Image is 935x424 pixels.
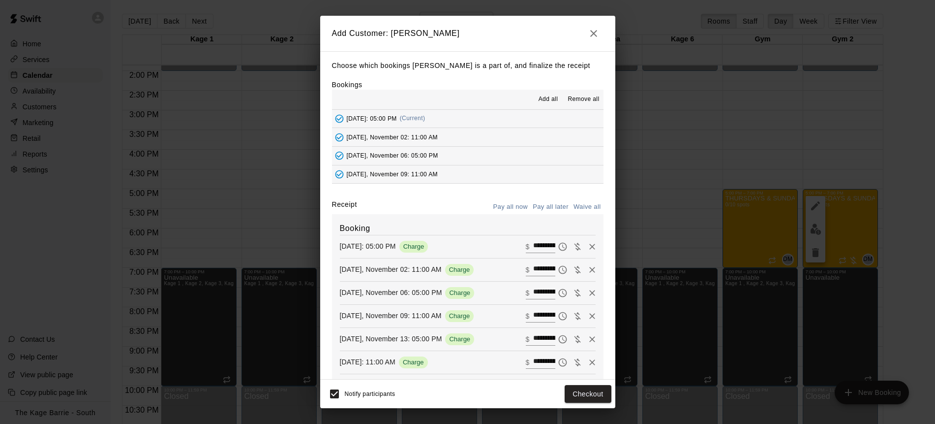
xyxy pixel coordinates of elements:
p: $ [526,288,530,298]
button: Added - Collect Payment[DATE], November 02: 11:00 AM [332,128,603,146]
button: Remove [585,355,600,370]
span: Waive payment [570,265,585,273]
span: Notify participants [345,391,395,397]
span: Pay later [555,358,570,366]
button: Added - Collect Payment [332,130,347,145]
button: Waive all [571,199,603,215]
span: Pay later [555,334,570,343]
span: Add all [539,95,558,104]
span: Charge [445,335,474,343]
p: [DATE]: 11:00 AM [340,357,395,367]
p: $ [526,334,530,344]
p: $ [526,242,530,252]
label: Receipt [332,199,357,215]
p: Choose which bookings [PERSON_NAME] is a part of, and finalize the receipt [332,60,603,72]
button: Remove [585,286,600,300]
span: [DATE]: 05:00 PM [347,115,397,122]
span: [DATE], November 06: 05:00 PM [347,152,438,159]
span: Remove all [568,95,599,104]
span: [DATE], November 09: 11:00 AM [347,170,438,177]
span: Pay later [555,311,570,320]
span: Pay later [555,242,570,250]
span: Pay later [555,288,570,296]
p: $ [526,358,530,367]
span: Waive payment [570,242,585,250]
span: Charge [399,359,428,366]
button: Added - Collect Payment[DATE]: 05:00 PM(Current) [332,110,603,128]
button: Added - Collect Payment[DATE], November 06: 05:00 PM [332,147,603,165]
button: Remove [585,332,600,347]
span: Charge [445,266,474,273]
h2: Add Customer: [PERSON_NAME] [320,16,615,51]
button: Remove [585,309,600,324]
p: [DATE], November 06: 05:00 PM [340,288,442,297]
button: Added - Collect Payment [332,111,347,126]
button: Remove [585,262,600,277]
span: Waive payment [570,358,585,366]
span: Waive payment [570,288,585,296]
button: Pay all now [491,199,531,215]
h6: Booking [340,222,596,235]
p: $ [526,311,530,321]
button: Add all [532,92,564,107]
button: Remove [585,378,600,393]
button: Added - Collect Payment [332,167,347,182]
button: Added - Collect Payment[DATE], November 09: 11:00 AM [332,165,603,184]
p: [DATE], November 02: 11:00 AM [340,264,442,274]
span: Waive payment [570,334,585,343]
span: [DATE], November 02: 11:00 AM [347,133,438,140]
button: Remove [585,239,600,254]
button: Checkout [565,385,611,403]
span: (Current) [400,115,425,122]
button: Added - Collect Payment [332,148,347,163]
button: Remove all [564,92,603,107]
span: Charge [445,312,474,320]
p: $ [526,265,530,275]
span: Charge [445,289,474,296]
button: Pay all later [530,199,571,215]
span: Pay later [555,265,570,273]
p: [DATE], November 13: 05:00 PM [340,334,442,344]
span: Waive payment [570,311,585,320]
p: [DATE]: 05:00 PM [340,241,396,251]
span: Charge [399,243,428,250]
label: Bookings [332,81,362,89]
p: [DATE], November 09: 11:00 AM [340,311,442,321]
